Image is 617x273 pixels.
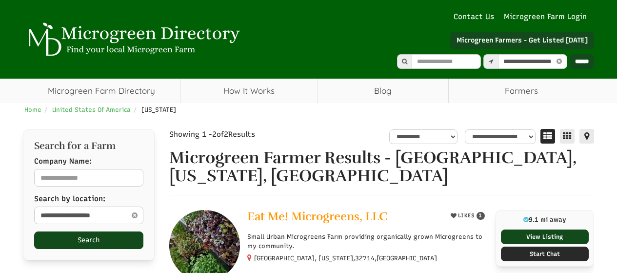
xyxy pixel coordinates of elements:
button: Search [34,231,143,249]
span: 1 [476,212,485,220]
a: Contact Us [449,12,499,22]
span: Eat Me! Microgreens, LLC [247,209,387,224]
a: How It Works [180,79,318,103]
a: Microgreen Farmers - Get Listed [DATE] [450,32,594,49]
a: Home [24,106,41,113]
button: LIKES 1 [447,210,488,222]
h1: Microgreen Farmer Results - [GEOGRAPHIC_DATA], [US_STATE], [GEOGRAPHIC_DATA] [169,149,594,186]
span: 32714 [355,254,375,263]
span: 2 [224,130,228,139]
label: Search by location: [34,194,105,204]
h2: Search for a Farm [34,141,143,151]
select: sortbox-1 [465,129,536,144]
span: [US_STATE] [141,106,176,113]
span: [GEOGRAPHIC_DATA] [377,254,437,263]
span: Farmers [449,79,595,103]
a: View Listing [501,230,589,244]
a: Blog [318,79,448,103]
select: overall_rating_filter-1 [389,129,458,144]
small: [GEOGRAPHIC_DATA], [US_STATE], , [254,254,437,262]
a: Eat Me! Microgreens, LLC [247,210,454,225]
label: Company Name: [34,156,92,167]
a: Microgreen Farm Login [504,12,592,22]
p: 9.1 mi away [501,215,589,224]
img: Microgreen Directory [23,22,242,57]
span: 2 [212,130,217,139]
a: Start Chat [501,247,589,261]
p: Small Urban Microgreens Farm providing organically grown Microgreens to my community. [247,232,488,250]
a: United States Of America [52,106,131,113]
a: Microgreen Farm Directory [23,79,180,103]
span: LIKES [457,212,475,219]
div: Showing 1 - of Results [169,129,311,140]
